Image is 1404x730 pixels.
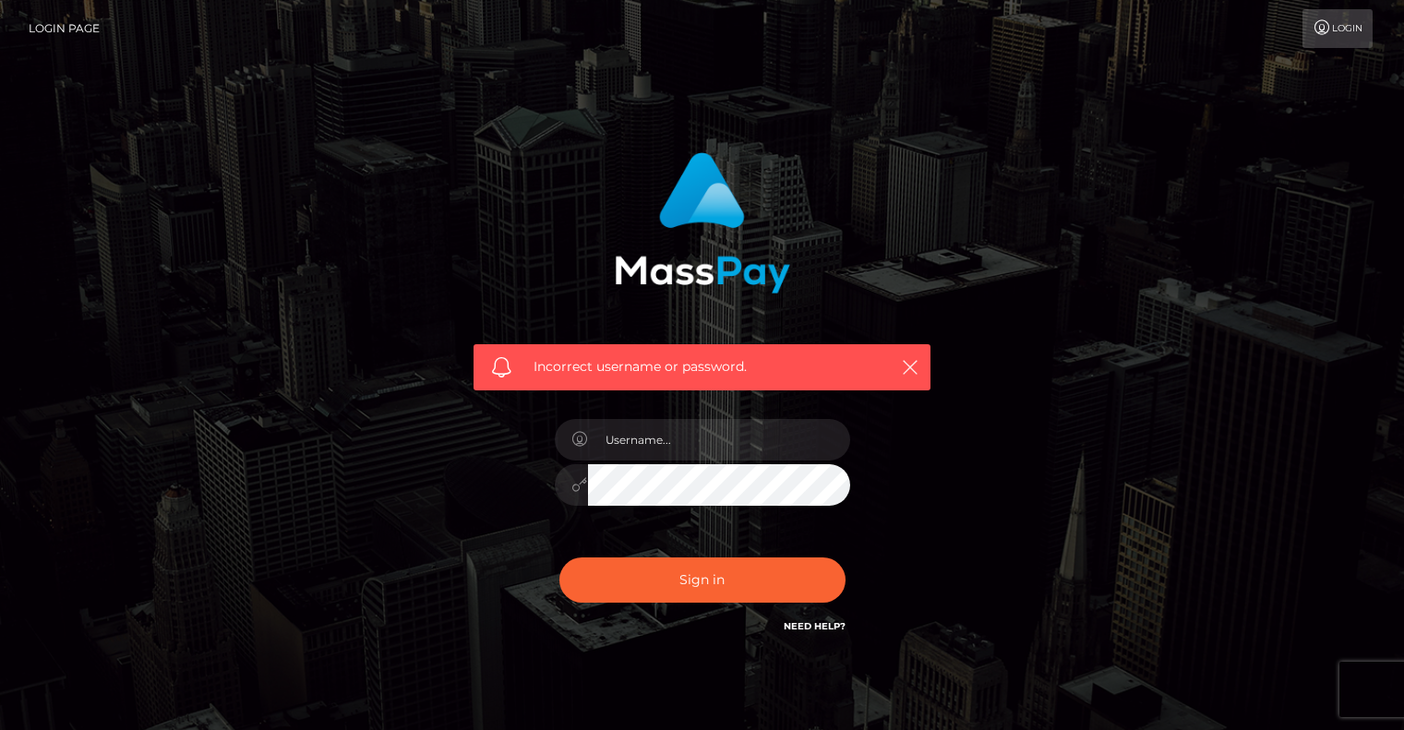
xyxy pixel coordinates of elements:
a: Need Help? [784,620,846,632]
input: Username... [588,419,850,461]
button: Sign in [559,557,846,603]
img: MassPay Login [615,152,790,293]
a: Login [1302,9,1373,48]
a: Login Page [29,9,100,48]
span: Incorrect username or password. [534,357,870,377]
